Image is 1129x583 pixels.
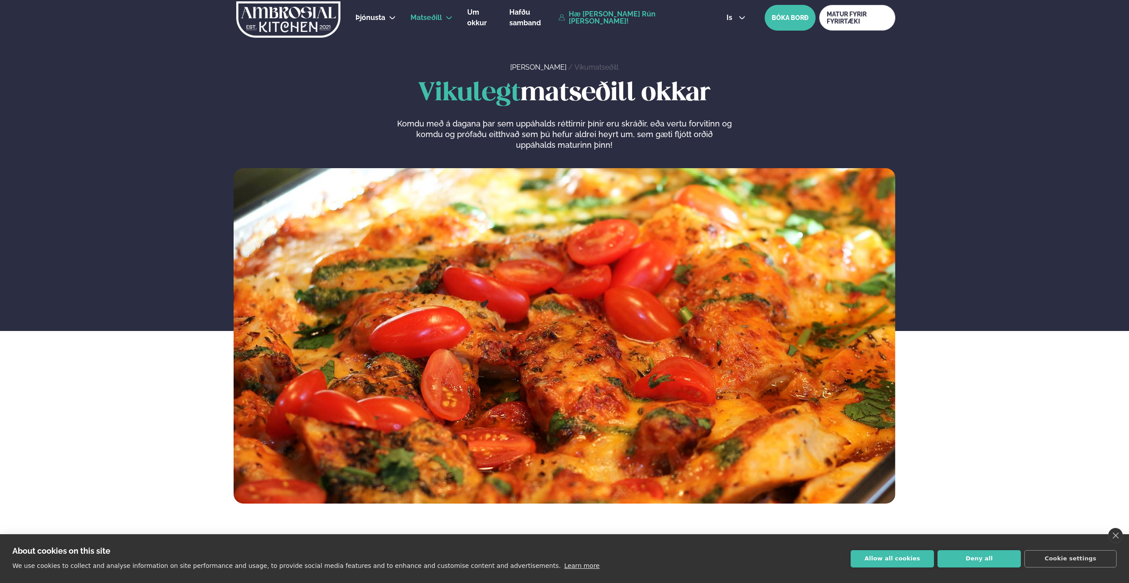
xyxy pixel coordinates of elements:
span: Hafðu samband [509,8,541,27]
button: Deny all [938,550,1021,567]
span: is [727,14,735,21]
p: We use cookies to collect and analyse information on site performance and usage, to provide socia... [12,562,561,569]
span: / [568,63,574,71]
a: Um okkur [467,7,495,28]
p: Komdu með á dagana þar sem uppáhalds réttirnir þínir eru skráðir, eða vertu forvitinn og komdu og... [397,118,732,150]
img: logo [235,1,341,38]
a: Hæ [PERSON_NAME] Rún [PERSON_NAME]! [559,11,706,25]
img: image alt [234,168,895,504]
a: Matseðill [410,12,442,23]
h1: matseðill okkar [234,79,895,108]
a: Learn more [564,562,600,569]
span: Vikulegt [418,81,520,106]
a: MATUR FYRIR FYRIRTÆKI [819,5,895,31]
span: Matseðill [410,13,442,22]
span: Um okkur [467,8,487,27]
a: Þjónusta [355,12,385,23]
button: Allow all cookies [851,550,934,567]
button: is [719,14,753,21]
a: Hafðu samband [509,7,554,28]
a: close [1108,528,1123,543]
button: BÓKA BORÐ [765,5,816,31]
strong: About cookies on this site [12,546,110,555]
span: Þjónusta [355,13,385,22]
a: Vikumatseðill [574,63,618,71]
button: Cookie settings [1024,550,1117,567]
a: [PERSON_NAME] [510,63,566,71]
